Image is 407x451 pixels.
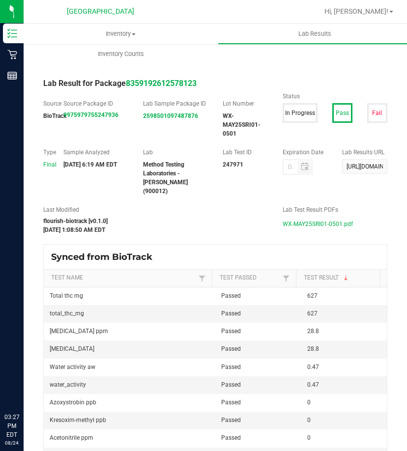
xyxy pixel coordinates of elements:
strong: WX-MAY25SRI01-0501 [223,113,261,137]
span: WX-MAY25SRI01-0501.pdf [283,217,353,231]
label: Sample Analyzed [63,148,128,157]
span: 0 [307,399,311,406]
span: Acetonitrile ppm [50,434,93,441]
span: [MEDICAL_DATA] ppm [50,328,108,335]
span: 0.47 [307,364,319,370]
span: 0 [307,434,311,441]
span: water_activity [50,381,86,388]
strong: BioTrack [43,113,66,119]
label: Lab Sample Package ID [143,99,208,108]
label: Lab [143,148,208,157]
span: [MEDICAL_DATA] [50,345,94,352]
strong: 247971 [223,161,243,168]
inline-svg: Retail [7,50,17,59]
span: Passed [221,292,241,299]
a: 2598501097487876 [143,113,198,119]
span: Passed [221,417,241,423]
label: Last Modified [43,205,268,214]
button: In Progress [283,103,318,123]
label: Expiration Date [283,148,328,157]
span: Passed [221,434,241,441]
inline-svg: Reports [7,71,17,81]
p: 08/24 [4,439,19,447]
span: Kresoxim-methyl ppb [50,417,106,423]
a: Inventory [24,24,218,44]
label: Type [43,148,49,157]
span: 627 [307,292,318,299]
label: Lab Test ID [223,148,268,157]
span: Sortable [342,274,350,282]
label: Lot Number [223,99,268,108]
iframe: Resource center unread badge [29,371,41,383]
span: total_thc_mg [50,310,84,317]
a: 8359192612578123 [126,79,197,88]
a: Test PassedSortable [220,274,280,282]
span: Passed [221,328,241,335]
a: Filter [196,272,208,284]
span: Lab Result for Package [43,79,197,88]
button: Fail [367,103,387,123]
span: Passed [221,381,241,388]
strong: [DATE] 6:19 AM EDT [63,161,117,168]
div: Final [43,160,49,169]
span: [GEOGRAPHIC_DATA] [67,7,134,16]
label: Lab Test Result PDFs [283,205,387,214]
span: Passed [221,310,241,317]
inline-svg: Inventory [7,28,17,38]
span: 28.8 [307,328,319,335]
span: Azoxystrobin ppb [50,399,96,406]
span: 0 [307,417,311,423]
span: Hi, [PERSON_NAME]! [324,7,388,15]
a: Filter [280,272,292,284]
a: Test NameSortable [51,274,196,282]
strong: [DATE] 1:08:50 AM EDT [43,226,105,233]
span: Passed [221,364,241,370]
span: Lab Results [285,29,345,38]
p: 03:27 PM EDT [4,413,19,439]
label: Source Package ID [63,99,128,108]
span: Inventory Counts [85,50,157,58]
strong: Method Testing Laboratories - [PERSON_NAME] (900012) [143,161,188,195]
span: Inventory [24,29,218,38]
label: Status [283,92,387,101]
a: Inventory Counts [24,44,218,64]
label: Source [43,99,49,108]
span: Water activity aw [50,364,95,370]
strong: flourish-biotrack [v0.1.0] [43,218,108,225]
iframe: Resource center [10,372,39,402]
span: 0.47 [307,381,319,388]
label: Lab Results URL [342,148,387,157]
button: Pass [332,103,352,123]
span: Passed [221,399,241,406]
span: 28.8 [307,345,319,352]
a: 9975979755247936 [63,112,118,118]
span: Synced from BioTrack [51,252,160,262]
a: Test ResultSortable [304,274,376,282]
span: Total thc mg [50,292,83,299]
span: 627 [307,310,318,317]
span: Passed [221,345,241,352]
